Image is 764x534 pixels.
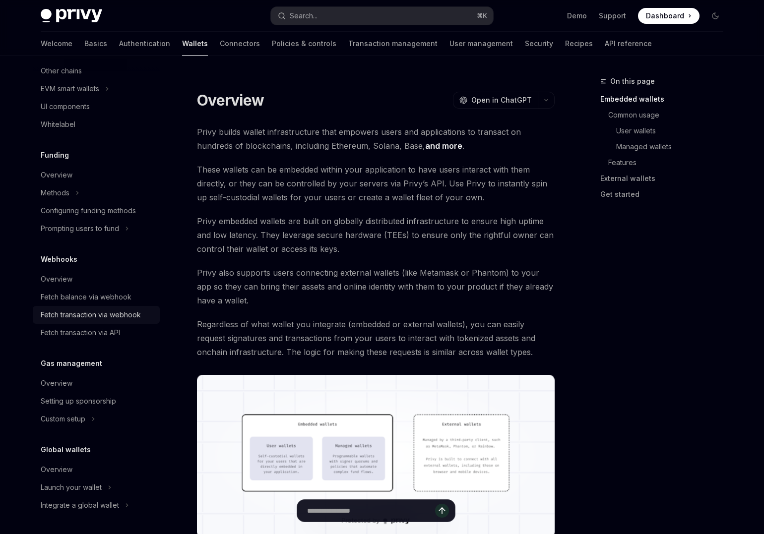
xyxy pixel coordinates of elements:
[600,186,731,202] a: Get started
[41,413,85,425] div: Custom setup
[638,8,700,24] a: Dashboard
[197,163,555,204] span: These wallets can be embedded within your application to have users interact with them directly, ...
[41,119,75,130] div: Whitelabel
[616,139,731,155] a: Managed wallets
[608,155,731,171] a: Features
[33,324,160,342] a: Fetch transaction via API
[707,8,723,24] button: Toggle dark mode
[41,309,141,321] div: Fetch transaction via webhook
[41,169,72,181] div: Overview
[290,10,318,22] div: Search...
[33,166,160,184] a: Overview
[449,32,513,56] a: User management
[646,11,684,21] span: Dashboard
[271,7,493,25] button: Search...⌘K
[605,32,652,56] a: API reference
[119,32,170,56] a: Authentication
[41,357,102,369] h5: Gas management
[453,92,538,109] button: Open in ChatGPT
[477,12,487,20] span: ⌘ K
[41,83,99,95] div: EVM smart wallets
[41,187,69,199] div: Methods
[565,32,593,56] a: Recipes
[41,149,69,161] h5: Funding
[435,504,449,518] button: Send message
[41,395,116,407] div: Setting up sponsorship
[33,288,160,306] a: Fetch balance via webhook
[41,253,77,265] h5: Webhooks
[197,266,555,307] span: Privy also supports users connecting external wallets (like Metamask or Phantom) to your app so t...
[33,116,160,133] a: Whitelabel
[41,291,131,303] div: Fetch balance via webhook
[41,9,102,23] img: dark logo
[84,32,107,56] a: Basics
[33,306,160,324] a: Fetch transaction via webhook
[33,461,160,478] a: Overview
[41,464,72,475] div: Overview
[41,327,120,339] div: Fetch transaction via API
[41,481,102,493] div: Launch your wallet
[33,392,160,410] a: Setting up sponsorship
[197,125,555,153] span: Privy builds wallet infrastructure that empowers users and applications to transact on hundreds o...
[608,107,731,123] a: Common usage
[41,444,91,456] h5: Global wallets
[41,273,72,285] div: Overview
[41,32,72,56] a: Welcome
[220,32,260,56] a: Connectors
[616,123,731,139] a: User wallets
[33,98,160,116] a: UI components
[197,317,555,359] span: Regardless of what wallet you integrate (embedded or external wallets), you can easily request si...
[272,32,336,56] a: Policies & controls
[33,270,160,288] a: Overview
[41,377,72,389] div: Overview
[610,75,655,87] span: On this page
[197,91,264,109] h1: Overview
[197,214,555,256] span: Privy embedded wallets are built on globally distributed infrastructure to ensure high uptime and...
[41,101,90,113] div: UI components
[525,32,553,56] a: Security
[471,95,532,105] span: Open in ChatGPT
[348,32,438,56] a: Transaction management
[425,141,462,151] a: and more
[41,205,136,217] div: Configuring funding methods
[600,171,731,186] a: External wallets
[33,374,160,392] a: Overview
[600,91,731,107] a: Embedded wallets
[599,11,626,21] a: Support
[41,499,119,511] div: Integrate a global wallet
[182,32,208,56] a: Wallets
[41,223,119,235] div: Prompting users to fund
[33,202,160,220] a: Configuring funding methods
[567,11,587,21] a: Demo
